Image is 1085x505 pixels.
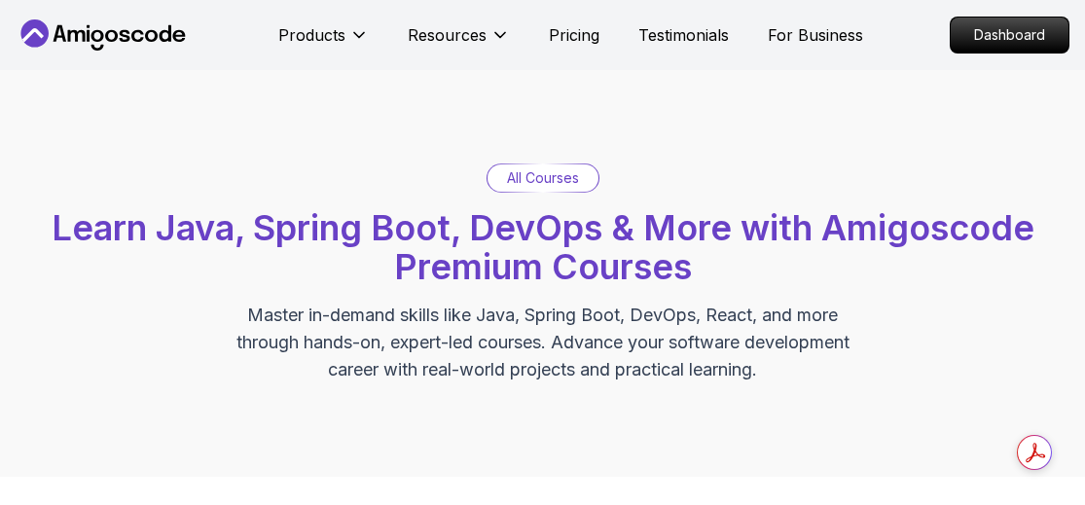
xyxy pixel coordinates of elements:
[408,23,510,62] button: Resources
[951,18,1068,53] p: Dashboard
[278,23,345,47] p: Products
[278,23,369,62] button: Products
[408,23,487,47] p: Resources
[52,206,1034,288] span: Learn Java, Spring Boot, DevOps & More with Amigoscode Premium Courses
[950,17,1069,54] a: Dashboard
[216,302,870,383] p: Master in-demand skills like Java, Spring Boot, DevOps, React, and more through hands-on, expert-...
[549,23,599,47] a: Pricing
[768,23,863,47] a: For Business
[507,168,579,188] p: All Courses
[638,23,729,47] a: Testimonials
